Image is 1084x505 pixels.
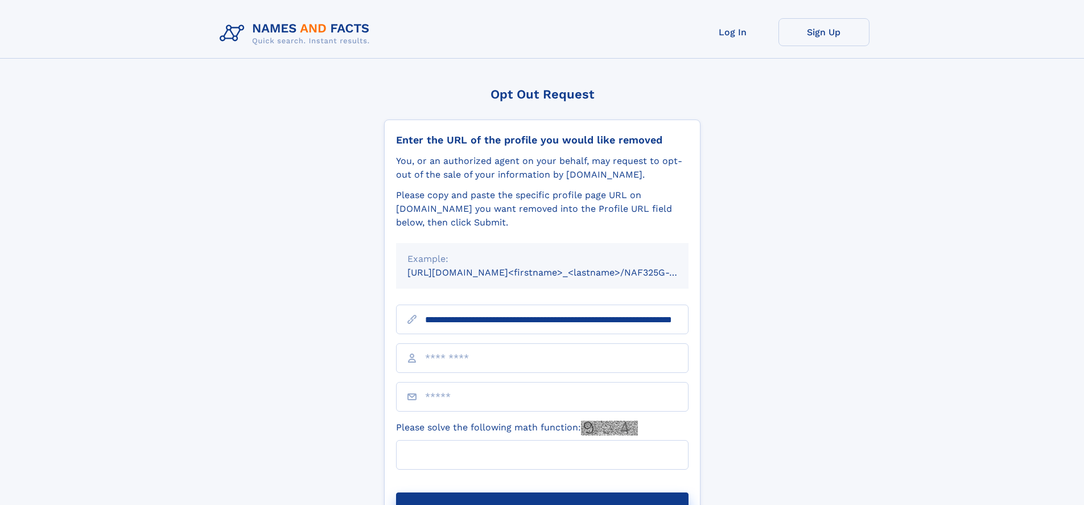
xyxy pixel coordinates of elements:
div: Please copy and paste the specific profile page URL on [DOMAIN_NAME] you want removed into the Pr... [396,188,689,229]
div: Opt Out Request [384,87,700,101]
a: Log In [687,18,778,46]
div: Enter the URL of the profile you would like removed [396,134,689,146]
small: [URL][DOMAIN_NAME]<firstname>_<lastname>/NAF325G-xxxxxxxx [407,267,710,278]
a: Sign Up [778,18,869,46]
label: Please solve the following math function: [396,421,638,436]
div: Example: [407,252,677,266]
div: You, or an authorized agent on your behalf, may request to opt-out of the sale of your informatio... [396,154,689,182]
img: Logo Names and Facts [215,18,379,49]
